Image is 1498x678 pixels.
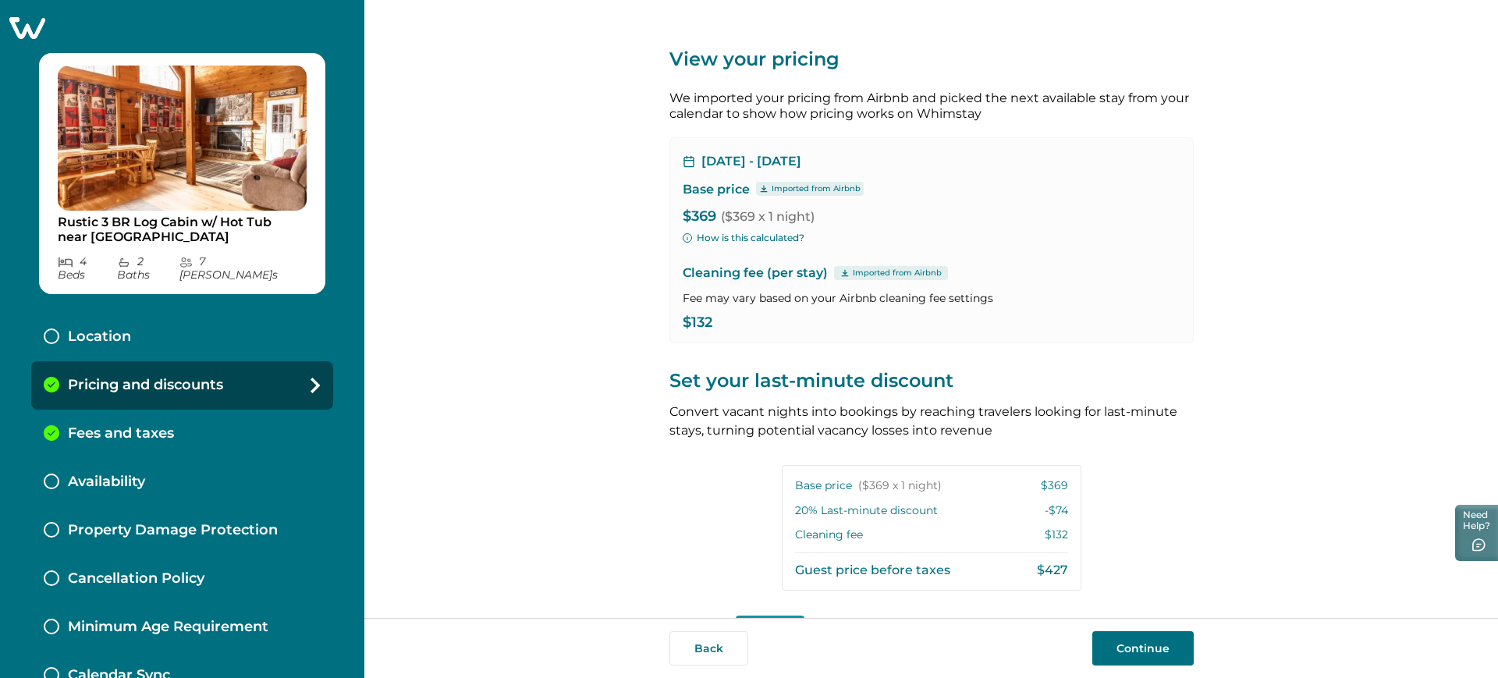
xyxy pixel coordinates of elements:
p: Cleaning fee (per stay) [683,264,1180,282]
p: $427 [1037,563,1068,578]
p: Cleaning fee [795,527,863,543]
p: View your pricing [669,47,1194,72]
p: Availability [68,474,145,491]
p: Pricing and discounts [68,377,223,394]
p: Set your last-minute discount [669,368,1194,393]
p: Fee may vary based on your Airbnb cleaning fee settings [683,290,1180,306]
span: ($369 x 1 night) [858,478,942,494]
p: Imported from Airbnb [853,267,942,279]
button: How is this calculated? [683,231,804,245]
button: Continue [1092,631,1194,666]
p: Minimum Age Requirement [68,619,268,636]
p: 2 Bath s [117,255,179,282]
p: [DATE] - [DATE] [701,154,801,169]
button: Back [669,631,748,666]
p: Convert vacant nights into bookings by reaching travelers looking for last-minute stays, turning ... [669,403,1194,440]
p: Guest price before taxes [795,563,950,578]
p: Base price [683,182,750,197]
p: Base price [795,478,942,494]
p: $132 [1045,527,1068,543]
p: 4 Bed s [58,255,117,282]
p: Location [68,328,131,346]
p: We imported your pricing from Airbnb and picked the next available stay from your calendar to sho... [669,91,1194,122]
p: Rustic 3 BR Log Cabin w/ Hot Tub near [GEOGRAPHIC_DATA] [58,215,307,245]
p: -$74 [1045,503,1068,519]
p: Fees and taxes [68,425,174,442]
p: Cancellation Policy [68,570,204,587]
p: $132 [683,315,1180,331]
p: Imported from Airbnb [772,183,861,195]
p: $369 [683,209,1180,225]
img: propertyImage_Rustic 3 BR Log Cabin w/ Hot Tub near Trout Run [58,66,307,211]
p: 7 [PERSON_NAME] s [179,255,307,282]
p: 20 % Last-minute discount [795,503,938,519]
span: ($369 x 1 night) [721,209,815,224]
p: Property Damage Protection [68,522,278,539]
p: $369 [1041,478,1068,494]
